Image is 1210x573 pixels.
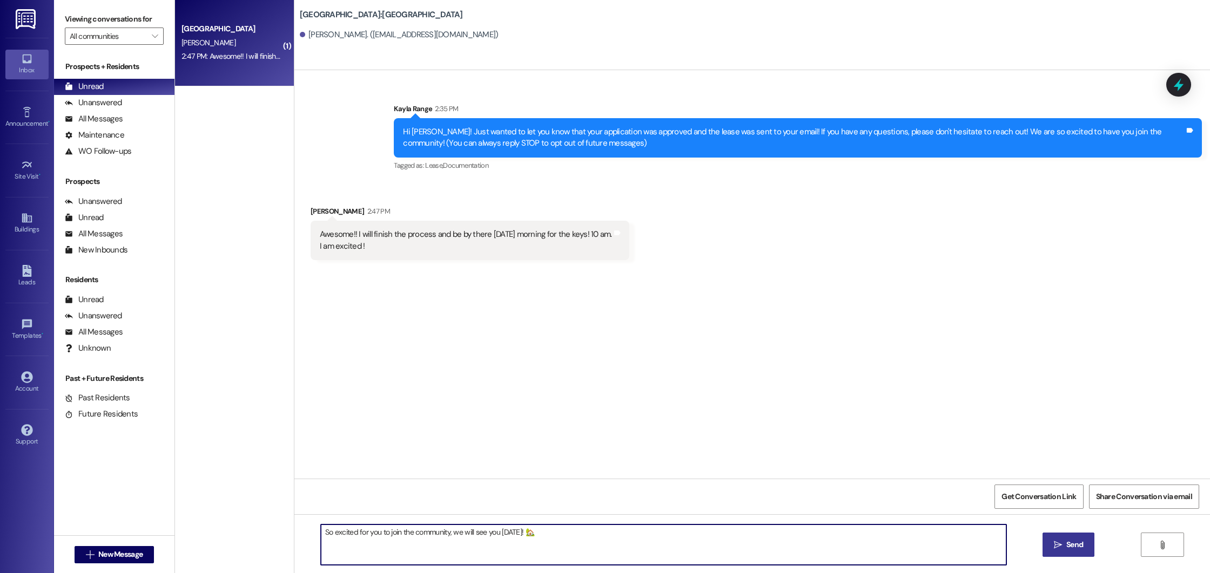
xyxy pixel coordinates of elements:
[5,421,49,450] a: Support
[65,129,124,141] div: Maintenance
[65,294,104,305] div: Unread
[65,196,122,207] div: Unanswered
[181,38,236,47] span: [PERSON_NAME]
[48,118,50,126] span: •
[65,81,104,92] div: Unread
[300,29,499,40] div: [PERSON_NAME]. ([EMAIL_ADDRESS][DOMAIN_NAME])
[70,28,146,45] input: All communities
[300,9,463,21] b: [GEOGRAPHIC_DATA]: [GEOGRAPHIC_DATA]
[65,326,123,338] div: All Messages
[65,392,130,404] div: Past Residents
[1001,491,1076,502] span: Get Conversation Link
[65,408,138,420] div: Future Residents
[65,244,127,256] div: New Inbounds
[443,161,488,170] span: Documentation
[152,32,158,40] i: 
[403,126,1185,149] div: Hi [PERSON_NAME]! Just wanted to let you know that your application was approved and the lease wa...
[994,485,1083,509] button: Get Conversation Link
[365,206,390,217] div: 2:47 PM
[5,156,49,185] a: Site Visit •
[42,330,43,338] span: •
[5,315,49,344] a: Templates •
[65,310,122,322] div: Unanswered
[54,61,174,72] div: Prospects + Residents
[65,212,104,223] div: Unread
[54,274,174,285] div: Residents
[5,50,49,79] a: Inbox
[181,51,521,61] div: 2:47 PM: Awesome!! I will finish the process and be by there [DATE] morning for the keys! 10 am. ...
[1158,541,1166,549] i: 
[1054,541,1062,549] i: 
[320,229,612,252] div: Awesome!! I will finish the process and be by there [DATE] morning for the keys! 10 am. I am exci...
[181,23,281,35] div: [GEOGRAPHIC_DATA]
[65,113,123,125] div: All Messages
[1043,533,1095,557] button: Send
[39,171,41,179] span: •
[394,103,1202,118] div: Kayla Range
[5,209,49,238] a: Buildings
[425,161,443,170] span: Lease ,
[54,176,174,187] div: Prospects
[75,546,154,563] button: New Message
[321,524,1006,565] textarea: So excited for you to join the community, we will see you [DATE]! 🏡
[1089,485,1199,509] button: Share Conversation via email
[5,368,49,397] a: Account
[5,262,49,291] a: Leads
[1066,539,1083,550] span: Send
[394,158,1202,173] div: Tagged as:
[65,146,131,157] div: WO Follow-ups
[54,373,174,384] div: Past + Future Residents
[16,9,38,29] img: ResiDesk Logo
[65,97,122,108] div: Unanswered
[65,228,123,240] div: All Messages
[65,11,164,28] label: Viewing conversations for
[432,103,458,114] div: 2:35 PM
[86,550,94,559] i: 
[1096,491,1192,502] span: Share Conversation via email
[65,343,111,354] div: Unknown
[98,549,143,560] span: New Message
[311,206,629,221] div: [PERSON_NAME]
